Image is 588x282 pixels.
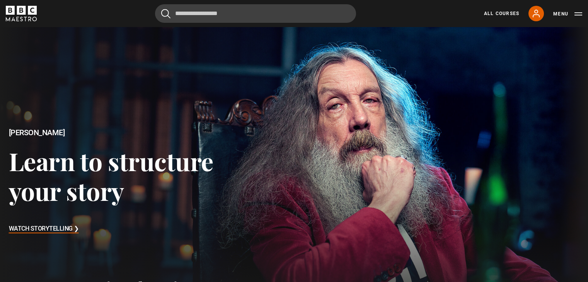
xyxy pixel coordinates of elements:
a: All Courses [484,10,519,17]
button: Toggle navigation [553,10,582,18]
button: Submit the search query [161,9,170,19]
h3: Watch Storytelling ❯ [9,223,79,235]
h2: [PERSON_NAME] [9,128,235,137]
svg: BBC Maestro [6,6,37,21]
input: Search [155,4,356,23]
h3: Learn to structure your story [9,146,235,206]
